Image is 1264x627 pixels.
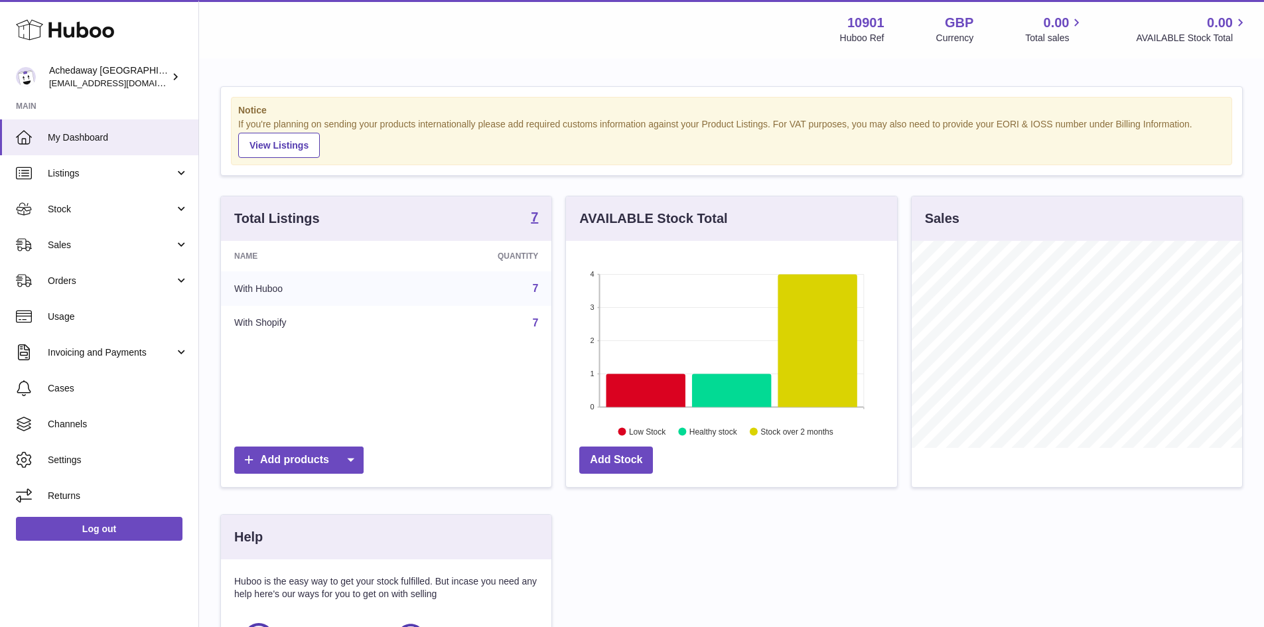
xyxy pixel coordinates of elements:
div: If you're planning on sending your products internationally please add required customs informati... [238,118,1225,158]
span: Sales [48,239,175,251]
span: Total sales [1025,32,1084,44]
span: Listings [48,167,175,180]
a: 7 [532,283,538,294]
div: Achedaway [GEOGRAPHIC_DATA] [49,64,169,90]
span: AVAILABLE Stock Total [1136,32,1248,44]
text: 3 [591,303,595,311]
span: Cases [48,382,188,395]
span: Invoicing and Payments [48,346,175,359]
span: Returns [48,490,188,502]
a: Log out [16,517,182,541]
text: 1 [591,370,595,378]
a: 7 [532,317,538,328]
span: Channels [48,418,188,431]
span: 0.00 [1044,14,1070,32]
div: Currency [936,32,974,44]
strong: Notice [238,104,1225,117]
span: Orders [48,275,175,287]
th: Name [221,241,399,271]
text: 2 [591,336,595,344]
th: Quantity [399,241,552,271]
text: Stock over 2 months [761,427,833,436]
text: Low Stock [629,427,666,436]
td: With Huboo [221,271,399,306]
h3: Total Listings [234,210,320,228]
span: My Dashboard [48,131,188,144]
div: Huboo Ref [840,32,884,44]
p: Huboo is the easy way to get your stock fulfilled. But incase you need any help here's our ways f... [234,575,538,600]
img: admin@newpb.co.uk [16,67,36,87]
a: Add Stock [579,447,653,474]
a: 0.00 AVAILABLE Stock Total [1136,14,1248,44]
span: Stock [48,203,175,216]
strong: 7 [531,210,538,224]
a: 7 [531,210,538,226]
span: 0.00 [1207,14,1233,32]
td: With Shopify [221,306,399,340]
h3: Sales [925,210,959,228]
span: [EMAIL_ADDRESS][DOMAIN_NAME] [49,78,195,88]
span: Usage [48,311,188,323]
span: Settings [48,454,188,466]
a: 0.00 Total sales [1025,14,1084,44]
a: View Listings [238,133,320,158]
h3: AVAILABLE Stock Total [579,210,727,228]
a: Add products [234,447,364,474]
text: Healthy stock [689,427,738,436]
strong: GBP [945,14,973,32]
text: 0 [591,403,595,411]
text: 4 [591,270,595,278]
strong: 10901 [847,14,884,32]
h3: Help [234,528,263,546]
